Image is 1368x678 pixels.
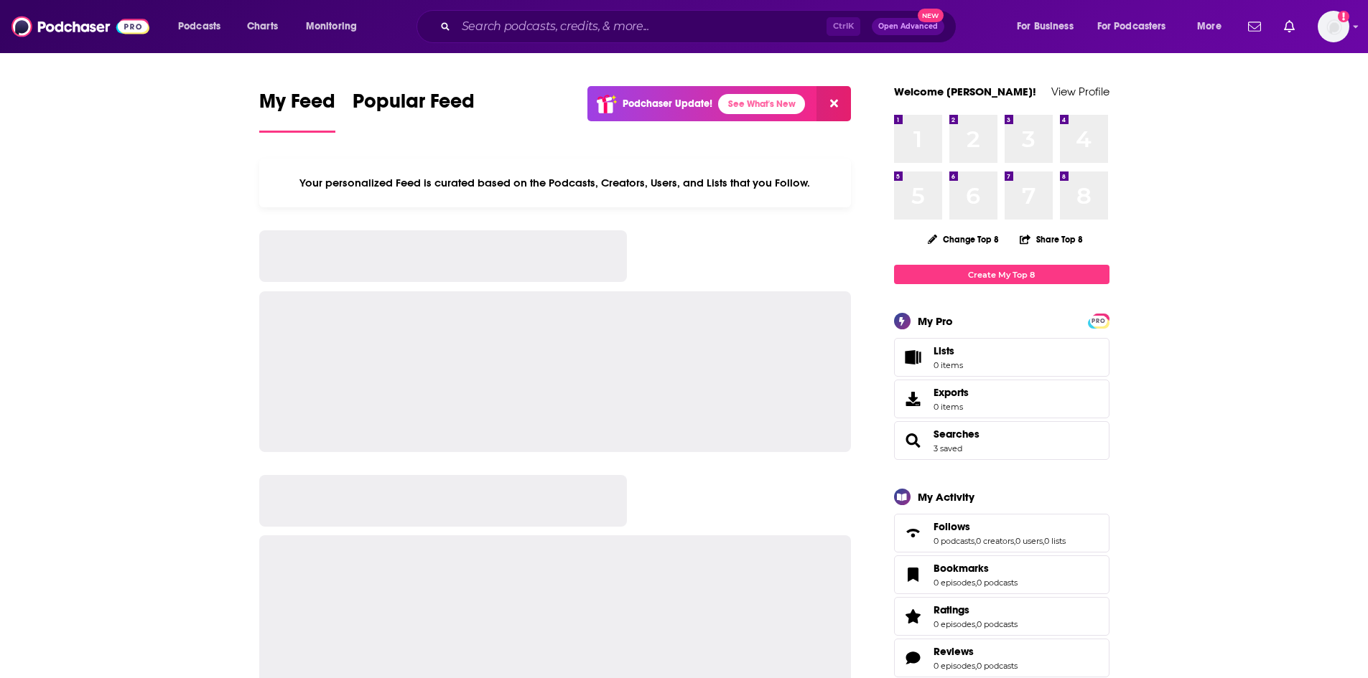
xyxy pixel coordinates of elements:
a: Popular Feed [353,89,475,133]
span: Popular Feed [353,89,475,122]
a: Searches [934,428,980,441]
a: 0 episodes [934,619,975,629]
span: PRO [1090,316,1107,326]
span: Bookmarks [894,555,1109,594]
img: Podchaser - Follow, Share and Rate Podcasts [11,13,149,40]
div: Search podcasts, credits, & more... [430,10,970,43]
span: Exports [934,386,969,399]
button: Open AdvancedNew [872,18,944,35]
span: 0 items [934,360,963,370]
a: 0 podcasts [934,536,974,546]
span: Bookmarks [934,562,989,575]
a: Bookmarks [934,562,1018,575]
span: Reviews [894,639,1109,677]
a: Searches [899,430,928,451]
button: open menu [168,15,239,38]
span: Logged in as WesBurdett [1318,11,1349,42]
span: Open Advanced [878,23,938,30]
a: Reviews [934,645,1018,658]
a: Follows [934,520,1066,533]
span: Monitoring [306,17,357,37]
a: Show notifications dropdown [1242,14,1267,39]
span: , [1043,536,1044,546]
span: , [1014,536,1015,546]
span: 0 items [934,402,969,412]
span: For Business [1017,17,1074,37]
svg: Add a profile image [1338,11,1349,22]
div: My Pro [918,314,953,328]
span: Follows [894,514,1109,552]
span: Follows [934,520,970,533]
img: User Profile [1318,11,1349,42]
span: Ratings [934,603,969,616]
a: Exports [894,380,1109,418]
a: 0 podcasts [977,619,1018,629]
a: Reviews [899,648,928,668]
button: Show profile menu [1318,11,1349,42]
a: Welcome [PERSON_NAME]! [894,85,1036,98]
a: Bookmarks [899,565,928,585]
button: open menu [1187,15,1239,38]
span: , [975,661,977,671]
span: More [1197,17,1222,37]
a: Lists [894,338,1109,377]
div: My Activity [918,490,974,504]
span: Searches [894,421,1109,460]
button: Change Top 8 [919,230,1008,248]
a: Show notifications dropdown [1278,14,1300,39]
a: Charts [238,15,287,38]
span: Podcasts [178,17,220,37]
p: Podchaser Update! [623,98,712,110]
a: 0 creators [976,536,1014,546]
a: 0 users [1015,536,1043,546]
span: My Feed [259,89,335,122]
span: Exports [899,389,928,409]
span: Ratings [894,597,1109,636]
a: 0 podcasts [977,661,1018,671]
a: View Profile [1051,85,1109,98]
span: New [918,9,944,22]
button: open menu [1088,15,1187,38]
a: 0 episodes [934,661,975,671]
a: 0 podcasts [977,578,1018,588]
a: 0 lists [1044,536,1066,546]
span: , [974,536,976,546]
span: Lists [934,344,954,357]
a: Ratings [899,606,928,626]
span: , [975,578,977,588]
button: Share Top 8 [1019,225,1084,253]
div: Your personalized Feed is curated based on the Podcasts, Creators, Users, and Lists that you Follow. [259,159,852,207]
a: Follows [899,523,928,543]
span: For Podcasters [1097,17,1166,37]
span: Reviews [934,645,974,658]
input: Search podcasts, credits, & more... [456,15,827,38]
span: Ctrl K [827,17,860,36]
span: Lists [899,347,928,367]
span: Lists [934,344,963,357]
a: PRO [1090,315,1107,326]
button: open menu [296,15,376,38]
a: 0 episodes [934,578,975,588]
a: See What's New [718,94,805,114]
button: open menu [1007,15,1092,38]
a: 3 saved [934,443,962,453]
a: Create My Top 8 [894,265,1109,284]
span: , [975,619,977,629]
a: My Feed [259,89,335,133]
span: Charts [247,17,278,37]
a: Ratings [934,603,1018,616]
